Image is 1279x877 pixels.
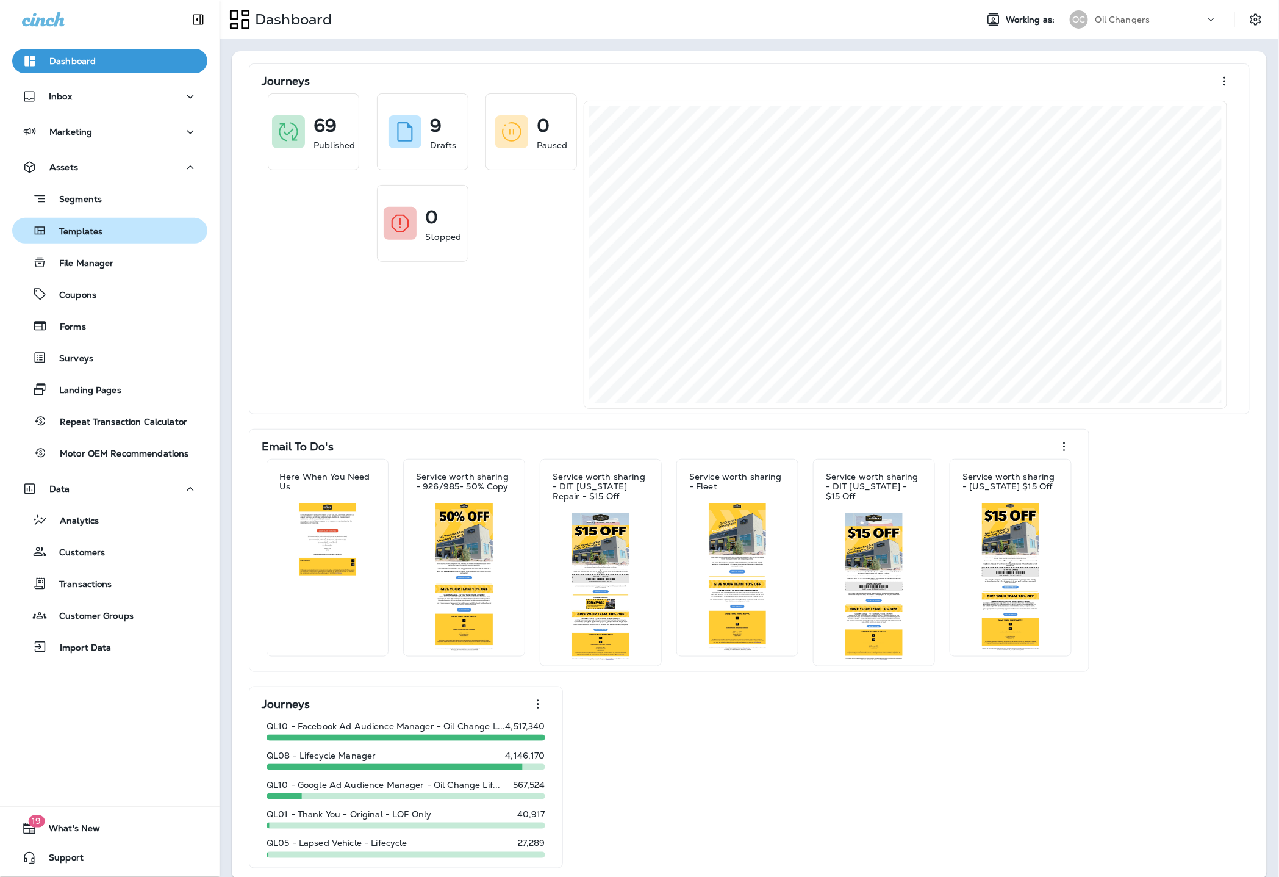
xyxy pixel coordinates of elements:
p: Data [49,484,70,494]
img: e3465258-a7a0-4653-aec9-d8518415ad33.jpg [415,503,513,651]
p: Marketing [49,127,92,137]
p: 0 [425,211,438,223]
p: 0 [537,120,550,132]
span: 19 [28,815,45,828]
p: Email To Do's [262,441,334,453]
button: 19What's New [12,817,207,841]
button: Coupons [12,281,207,307]
p: Motor OEM Recommendations [48,449,189,460]
button: Transactions [12,571,207,596]
p: Service worth sharing - DIT [US_STATE] - $15 Off [826,472,922,501]
img: 6b88c771-220c-4a9d-b7b9-61c1bdc3a52c.jpg [825,513,923,661]
button: Data [12,477,207,501]
div: OC [1070,10,1088,29]
p: 567,524 [513,780,545,790]
p: Journeys [262,698,310,710]
p: Paused [537,139,568,151]
p: 4,517,340 [505,721,545,731]
p: 40,917 [517,809,545,819]
button: File Manager [12,250,207,275]
p: Dashboard [250,10,332,29]
button: Landing Pages [12,377,207,402]
p: Dashboard [49,56,96,66]
p: File Manager [47,258,114,270]
p: Journeys [262,75,310,87]
img: 8b88160e-d300-47d9-bcf6-010143957bcf.jpg [689,503,786,651]
p: Service worth sharing - Fleet [689,472,786,491]
p: Forms [48,322,86,333]
p: Transactions [47,579,112,591]
button: Inbox [12,84,207,109]
img: 867a8d72-4922-499f-a26c-2d466b0aa9cc.jpg [279,503,376,576]
p: QL08 - Lifecycle Manager [267,751,376,760]
button: Motor OEM Recommendations [12,440,207,466]
p: Assets [49,162,78,172]
span: Working as: [1006,15,1058,25]
span: What's New [37,824,100,839]
p: Analytics [48,516,99,527]
button: Assets [12,155,207,179]
button: Settings [1245,9,1267,31]
img: 311ee5de-8653-4600-a258-002b1f333988.jpg [552,513,650,661]
p: Templates [47,226,102,238]
button: Forms [12,313,207,339]
button: Marketing [12,120,207,144]
p: Customer Groups [47,611,134,623]
button: Dashboard [12,49,207,73]
button: Analytics [12,507,207,533]
p: Drafts [430,139,457,151]
button: Segments [12,186,207,212]
p: QL05 - Lapsed Vehicle - Lifecycle [267,839,407,848]
p: Inbox [49,92,72,101]
button: Surveys [12,345,207,370]
p: Customers [47,547,105,559]
p: 4,146,170 [505,751,545,760]
p: Segments [47,194,102,206]
p: Repeat Transaction Calculator [48,417,187,428]
p: Service worth sharing - 926/985- 50% Copy [416,472,512,491]
button: Import Data [12,634,207,660]
p: QL10 - Facebook Ad Audience Manager - Oil Change L... [267,721,505,731]
p: 69 [313,120,337,132]
span: Support [37,853,84,868]
button: Support [12,846,207,870]
p: 27,289 [518,839,545,848]
button: Customers [12,539,207,565]
p: Service worth sharing - [US_STATE] $15 Off [962,472,1059,491]
button: Templates [12,218,207,244]
p: 9 [430,120,442,132]
p: Surveys [47,353,93,365]
p: Here When You Need Us [279,472,376,491]
p: QL10 - Google Ad Audience Manager - Oil Change Lif... [267,780,500,790]
p: Coupons [47,290,96,301]
button: Customer Groups [12,602,207,628]
p: Stopped [425,231,461,243]
p: QL01 - Thank You - Original - LOF Only [267,809,431,819]
button: Collapse Sidebar [181,7,215,32]
p: Published [313,139,355,151]
p: Service worth sharing - DIT [US_STATE] Repair - $15 Off [553,472,649,501]
p: Landing Pages [47,385,121,397]
img: bbbf847f-bbde-4084-ad70-d3f2c89aeaf7.jpg [962,503,1059,651]
p: Import Data [48,643,112,654]
button: Repeat Transaction Calculator [12,408,207,434]
p: Oil Changers [1095,15,1150,24]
